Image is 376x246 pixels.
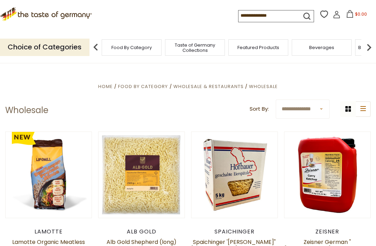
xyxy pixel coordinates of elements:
[362,40,376,54] img: next arrow
[89,40,103,54] img: previous arrow
[309,45,334,50] a: Beverages
[355,11,367,17] span: $0.00
[191,228,278,235] div: spaichinger
[98,83,113,90] a: Home
[167,42,223,53] a: Taste of Germany Collections
[5,105,48,116] h1: Wholesale
[6,132,92,218] img: Lamotte Organic Meatless "Bolognese" Mix, High Protein Sunflower Seed Mince, 75g - Case of 12
[284,228,371,235] div: Zeisner
[5,228,92,235] div: Lamotte
[111,45,152,50] a: Food By Category
[98,228,185,235] div: Alb Gold
[342,10,371,21] button: $0.00
[237,45,279,50] a: Featured Products
[250,105,269,113] label: Sort By:
[284,132,370,218] img: Zeisner German "Curry Ketchup," Mild - Food Service Pail 13.2 lbs.
[118,83,168,90] a: Food By Category
[191,132,277,218] img: Spaichinger 'Hofbauer"Shepherd Spaetzle Food Service, 10lbs
[173,83,244,90] a: Wholesale & Restaurants
[249,83,278,90] a: Wholesale
[99,132,185,218] img: Alb Gold Shepherd (long) Spaetzle Food Service Case of 4 x 5.5 lbs.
